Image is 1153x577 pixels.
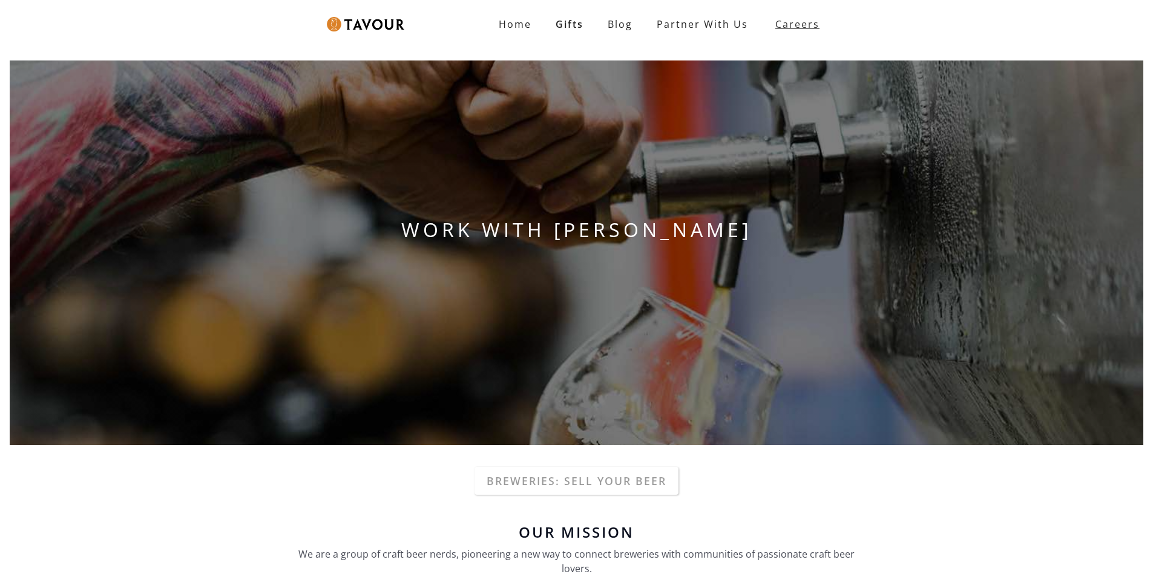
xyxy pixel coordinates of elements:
h6: Our Mission [292,525,861,540]
a: Blog [596,12,645,36]
a: Breweries: Sell your beer [475,467,678,495]
a: Careers [760,7,829,41]
strong: Careers [775,12,820,36]
a: Home [487,12,544,36]
a: Gifts [544,12,596,36]
h1: WORK WITH [PERSON_NAME] [10,215,1143,244]
strong: Home [499,18,531,31]
a: Partner With Us [645,12,760,36]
